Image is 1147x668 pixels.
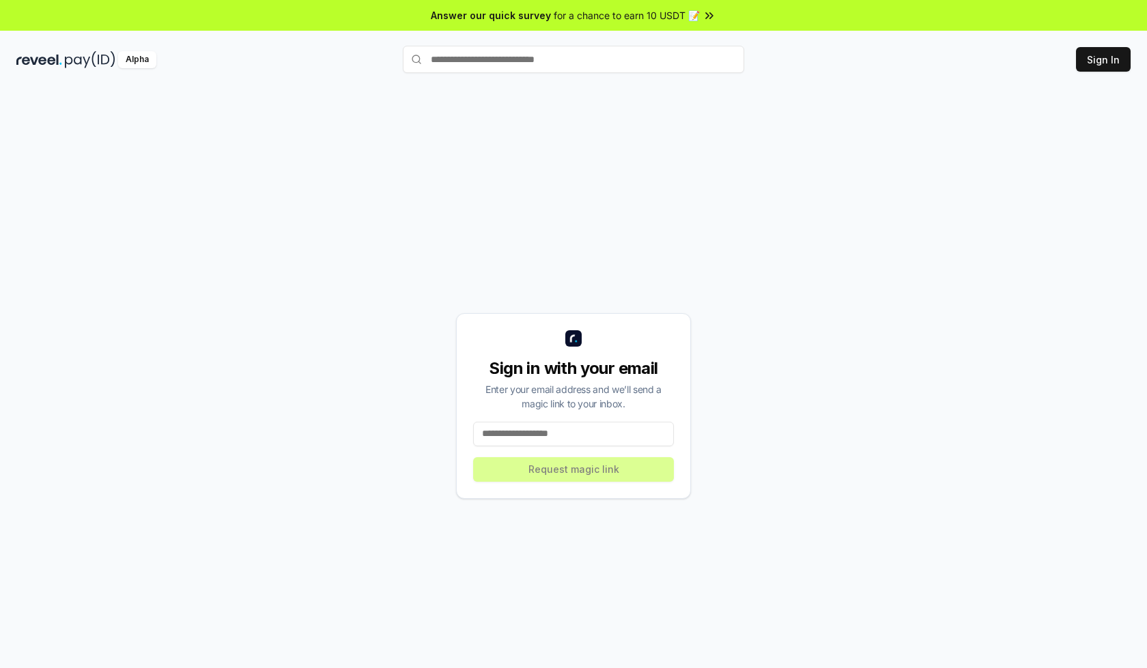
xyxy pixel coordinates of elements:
[554,8,700,23] span: for a chance to earn 10 USDT 📝
[118,51,156,68] div: Alpha
[65,51,115,68] img: pay_id
[473,358,674,379] div: Sign in with your email
[565,330,582,347] img: logo_small
[431,8,551,23] span: Answer our quick survey
[1076,47,1131,72] button: Sign In
[473,382,674,411] div: Enter your email address and we’ll send a magic link to your inbox.
[16,51,62,68] img: reveel_dark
